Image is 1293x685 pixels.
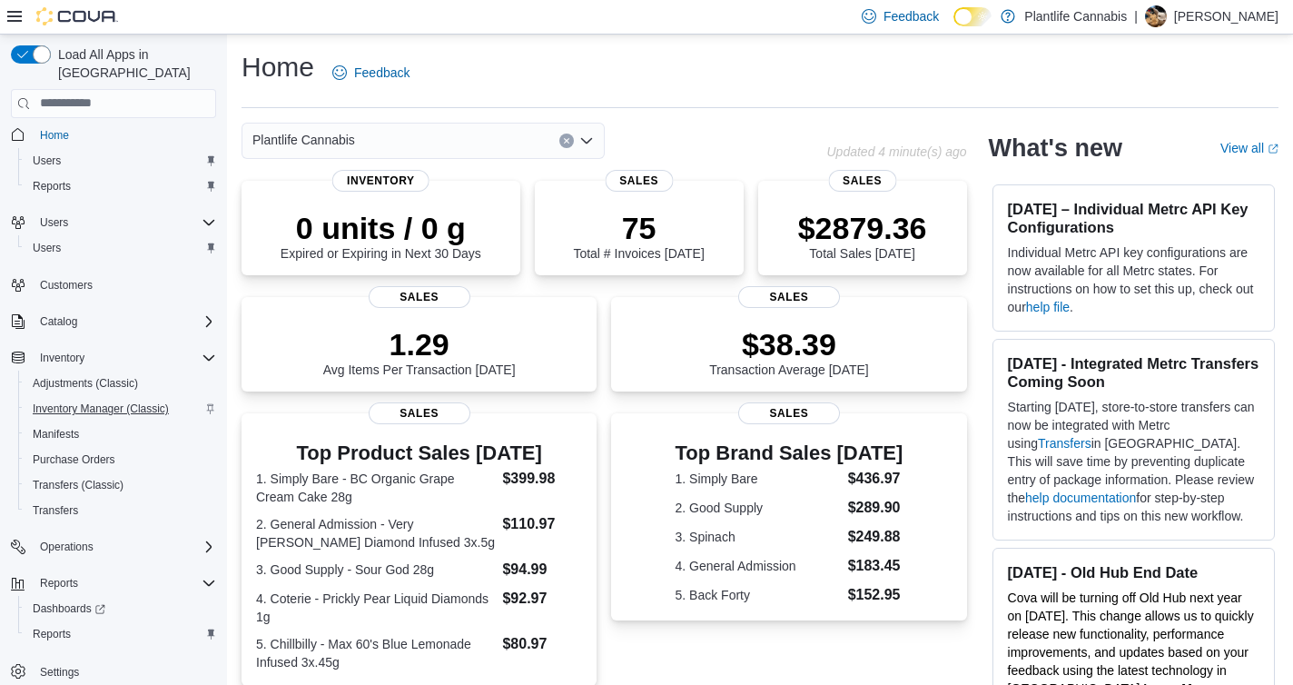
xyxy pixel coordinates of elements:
div: Avg Items Per Transaction [DATE] [323,326,516,377]
span: Users [33,212,216,233]
a: Adjustments (Classic) [25,372,145,394]
p: 75 [573,210,704,246]
span: Manifests [25,423,216,445]
p: 1.29 [323,326,516,362]
span: Sales [738,402,840,424]
span: Feedback [883,7,939,25]
span: Purchase Orders [25,449,216,471]
dt: 5. Back Forty [676,586,841,604]
h3: [DATE] – Individual Metrc API Key Configurations [1008,200,1259,236]
dt: 4. Coterie - Prickly Pear Liquid Diamonds 1g [256,590,495,626]
dd: $249.88 [848,526,903,548]
button: Users [33,212,75,233]
span: Home [33,124,216,146]
span: Sales [738,286,840,308]
span: Dashboards [25,598,216,620]
svg: External link [1268,144,1278,154]
a: help file [1026,300,1070,314]
dd: $80.97 [502,633,582,655]
h1: Home [242,49,314,85]
button: Users [18,235,223,261]
a: Transfers [1038,436,1091,451]
div: Transaction Average [DATE] [709,326,869,377]
dt: 2. General Admission - Very [PERSON_NAME] Diamond Infused 3x.5g [256,515,495,551]
img: Cova [36,7,118,25]
span: Transfers [33,503,78,518]
a: Customers [33,274,100,296]
button: Reports [4,571,223,596]
dd: $289.90 [848,497,903,519]
span: Plantlife Cannabis [252,129,355,151]
span: Customers [40,278,93,293]
span: Inventory Manager (Classic) [33,402,169,416]
dt: 5. Chillbilly - Max 60's Blue Lemonade Infused 3x.45g [256,635,495,671]
button: Adjustments (Classic) [18,371,223,396]
button: Inventory Manager (Classic) [18,396,223,422]
div: Sammi Lane [1145,5,1167,27]
p: $2879.36 [798,210,927,246]
span: Users [33,241,61,255]
span: Sales [369,286,470,308]
span: Sales [605,170,673,192]
button: Reports [18,621,223,647]
button: Inventory [4,345,223,371]
span: Purchase Orders [33,452,115,467]
a: help documentation [1025,491,1136,505]
span: Operations [40,540,94,554]
h3: [DATE] - Integrated Metrc Transfers Coming Soon [1008,354,1259,391]
span: Inventory [332,170,429,192]
button: Transfers [18,498,223,523]
span: Sales [828,170,896,192]
dd: $94.99 [502,559,582,581]
span: Catalog [40,314,77,329]
dt: 4. General Admission [676,557,841,575]
button: Operations [33,536,101,558]
a: Users [25,237,68,259]
h3: Top Product Sales [DATE] [256,442,582,464]
div: Total # Invoices [DATE] [573,210,704,261]
h3: Top Brand Sales [DATE] [676,442,903,464]
a: Transfers [25,500,85,521]
dd: $183.45 [848,555,903,577]
a: Reports [25,623,78,645]
p: Starting [DATE], store-to-store transfers can now be integrated with Metrc using in [GEOGRAPHIC_D... [1008,398,1259,525]
span: Home [40,128,69,143]
a: Feedback [325,55,417,91]
button: Operations [4,534,223,560]
button: Inventory [33,347,92,369]
span: Transfers [25,500,216,521]
span: Transfers (Classic) [25,474,216,496]
span: Sales [369,402,470,424]
button: Reports [33,572,85,594]
span: Customers [33,273,216,296]
dd: $110.97 [502,513,582,535]
span: Load All Apps in [GEOGRAPHIC_DATA] [51,45,216,82]
p: $38.39 [709,326,869,362]
span: Inventory [33,347,216,369]
span: Users [25,150,216,172]
button: Clear input [559,134,574,148]
span: Dark Mode [953,26,954,27]
dt: 3. Good Supply - Sour God 28g [256,561,495,579]
button: Manifests [18,422,223,447]
span: Catalog [33,311,216,333]
button: Users [18,148,223,174]
span: Reports [33,179,71,194]
dd: $399.98 [502,468,582,490]
a: Inventory Manager (Classic) [25,398,176,420]
span: Users [33,154,61,168]
span: Adjustments (Classic) [25,372,216,394]
button: Open list of options [579,134,594,148]
dd: $92.97 [502,588,582,610]
p: [PERSON_NAME] [1174,5,1278,27]
span: Manifests [33,427,79,442]
p: | [1134,5,1138,27]
a: View allExternal link [1220,141,1278,155]
a: Settings [33,661,86,683]
span: Reports [25,623,216,645]
a: Reports [25,175,78,197]
a: Dashboards [18,596,223,621]
input: Dark Mode [953,7,992,26]
dt: 1. Simply Bare - BC Organic Grape Cream Cake 28g [256,470,495,506]
dt: 3. Spinach [676,528,841,546]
